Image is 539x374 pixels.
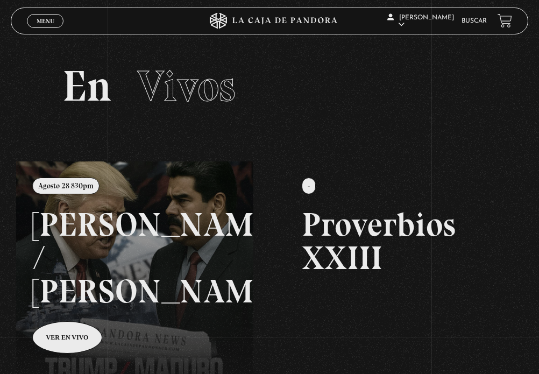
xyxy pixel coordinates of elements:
[37,18,54,24] span: Menu
[62,65,477,108] h2: En
[498,13,512,28] a: View your shopping cart
[462,18,487,24] a: Buscar
[387,15,454,28] span: [PERSON_NAME]
[137,60,236,112] span: Vivos
[33,27,58,34] span: Cerrar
